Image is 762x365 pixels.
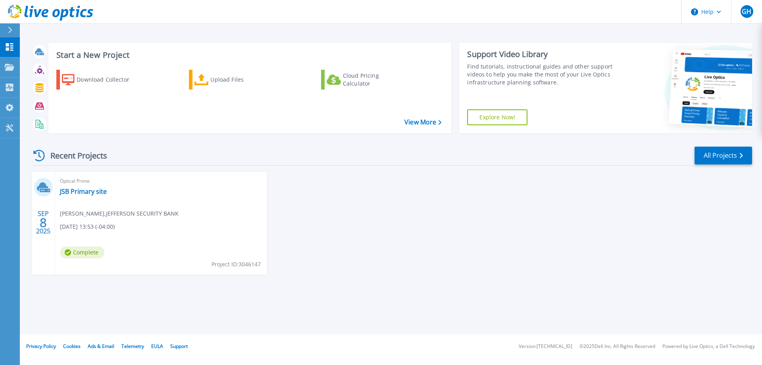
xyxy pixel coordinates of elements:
a: Explore Now! [467,109,527,125]
span: [PERSON_NAME] , JEFFERSON SECURITY BANK [60,209,179,218]
span: GH [742,8,751,15]
div: Recent Projects [31,146,118,165]
a: EULA [151,343,163,350]
div: SEP 2025 [36,208,51,237]
li: © 2025 Dell Inc. All Rights Reserved [579,344,655,349]
li: Version: [TECHNICAL_ID] [519,344,572,349]
a: All Projects [695,147,752,164]
a: Privacy Policy [26,343,56,350]
a: Cookies [63,343,81,350]
h3: Start a New Project [56,51,441,59]
a: Ads & Email [88,343,114,350]
span: 8 [40,219,47,226]
div: Download Collector [77,72,140,88]
span: Complete [60,247,104,258]
span: Optical Prime [60,177,262,185]
a: JSB Primary site [60,187,107,195]
div: Support Video Library [467,49,616,59]
a: Download Collector [56,70,145,90]
a: View More [404,118,441,126]
a: Support [170,343,188,350]
span: Project ID: 3046147 [212,260,261,269]
a: Telemetry [121,343,144,350]
span: [DATE] 13:53 (-04:00) [60,222,115,231]
div: Cloud Pricing Calculator [343,72,406,88]
div: Find tutorials, instructional guides and other support videos to help you make the most of your L... [467,63,616,86]
div: Upload Files [210,72,274,88]
li: Powered by Live Optics, a Dell Technology [662,344,755,349]
a: Upload Files [189,70,277,90]
a: Cloud Pricing Calculator [321,70,410,90]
